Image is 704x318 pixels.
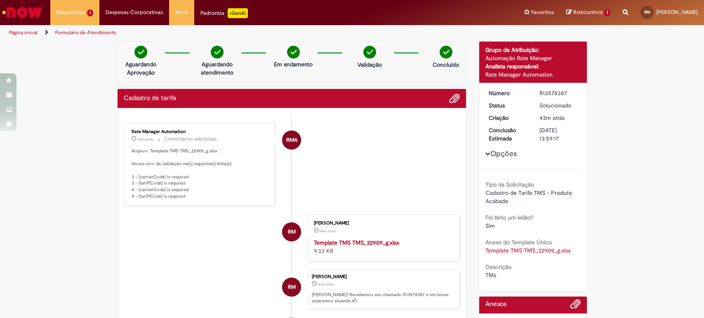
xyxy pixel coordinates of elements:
[483,101,533,110] dt: Status
[1,4,43,21] img: ServiceNow
[320,229,336,234] time: 29/09/2025 16:59:05
[531,8,554,16] span: Favoritos
[274,60,313,68] p: Em andamento
[124,95,176,102] h2: Cadastro de tarifa Histórico de tíquete
[485,54,581,62] div: Automação Rate Manager
[440,46,452,58] img: check-circle-green.png
[483,89,533,97] dt: Número
[164,136,217,143] small: Comentários adicionais
[539,114,565,122] span: 43m atrás
[282,278,301,297] div: Rafael Marconato
[138,137,154,142] time: 29/09/2025 17:00:57
[570,299,581,313] button: Adicionar anexos
[282,131,301,150] div: Rate Manager Automation
[57,8,85,16] span: Requisições
[286,130,297,150] span: RMA
[134,46,147,58] img: check-circle-green.png
[656,9,698,16] span: [PERSON_NAME]
[644,9,650,15] span: RM
[485,62,581,70] div: Analista responsável:
[175,8,188,16] span: More
[106,8,163,16] span: Despesas Corporativas
[318,282,334,287] span: 43m atrás
[200,8,248,18] div: Padroniza
[282,222,301,241] div: Rafael Marconato
[132,148,269,200] p: Arquivo: Template TMS TMS_22909_g.xlsx Houve erro de validação na(s) seguinte(s) linha(s): 3 - [c...
[539,114,565,122] time: 29/09/2025 16:59:11
[314,239,399,246] a: Template TMS TMS_22909_g.xlsx
[358,61,382,69] p: Validação
[318,282,334,287] time: 29/09/2025 16:59:11
[485,214,533,221] b: Foi feito um leilão?
[433,61,459,69] p: Concluído
[539,114,578,122] div: 29/09/2025 16:59:11
[312,292,455,304] p: [PERSON_NAME]! Recebemos seu chamado R13578387 e em breve estaremos atuando.
[288,277,296,297] span: RM
[539,126,578,143] div: [DATE] 13:59:17
[573,8,603,16] span: Rascunhos
[6,25,463,40] ul: Trilhas de página
[485,247,571,254] a: Download de Template TMS TMS_22909_g.xlsx
[485,238,552,246] b: Anexo do Template Único
[566,9,610,16] a: Rascunhos
[314,238,451,255] div: 9.33 KB
[539,101,578,110] div: Solucionado
[288,222,296,242] span: RM
[485,222,495,229] span: Sim
[87,9,93,16] span: 1
[483,126,533,143] dt: Conclusão Estimada
[449,93,460,104] button: Adicionar anexos
[539,89,578,97] div: R13578387
[124,270,460,309] li: Rafael Marconato
[363,46,376,58] img: check-circle-green.png
[483,114,533,122] dt: Criação
[228,8,248,18] p: +GenAi
[320,229,336,234] span: 44m atrás
[9,29,38,36] a: Página inicial
[121,60,161,77] p: Aguardando Aprovação
[287,46,300,58] img: check-circle-green.png
[312,274,455,279] div: [PERSON_NAME]
[485,301,506,308] h2: Anexos
[485,46,581,54] div: Grupo de Atribuição:
[132,129,269,134] div: Rate Manager Automation
[485,70,581,79] div: Rate Manager Automation
[55,29,116,36] a: Formulário de Atendimento
[604,9,610,16] span: 1
[485,263,511,271] b: Descrição
[485,181,534,188] b: Tipo da Solicitação
[314,221,451,226] div: [PERSON_NAME]
[485,271,496,279] span: TMs
[211,46,224,58] img: check-circle-green.png
[138,137,154,142] span: 42m atrás
[197,60,237,77] p: Aguardando atendimento
[485,189,574,205] span: Cadastro de Tarifa TMS - Produto Acabado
